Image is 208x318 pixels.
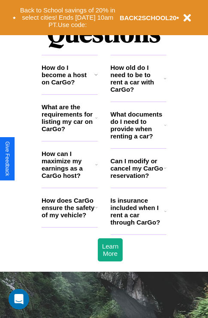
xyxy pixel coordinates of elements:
h3: How do I become a host on CarGo? [42,64,94,86]
b: BACK2SCHOOL20 [120,14,177,21]
button: Learn More [98,238,123,261]
h3: How old do I need to be to rent a car with CarGo? [111,64,164,93]
div: Open Intercom Messenger [9,289,29,309]
h3: What are the requirements for listing my car on CarGo? [42,103,95,132]
h3: How does CarGo ensure the safety of my vehicle? [42,197,95,219]
h3: Can I modify or cancel my CarGo reservation? [111,157,164,179]
button: Back to School savings of 20% in select cities! Ends [DATE] 10am PT.Use code: [16,4,120,31]
h3: What documents do I need to provide when renting a car? [111,111,165,140]
h3: Is insurance included when I rent a car through CarGo? [111,197,164,226]
div: Give Feedback [4,141,10,176]
h3: How can I maximize my earnings as a CarGo host? [42,150,95,179]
